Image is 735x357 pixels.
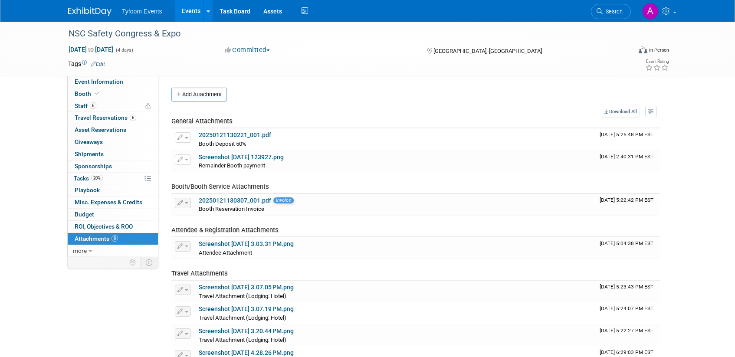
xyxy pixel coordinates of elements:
[68,148,158,160] a: Shipments
[171,88,227,102] button: Add Attachment
[112,235,118,242] span: 8
[68,112,158,124] a: Travel Reservations6
[91,175,103,181] span: 20%
[596,324,660,346] td: Upload Timestamp
[199,305,294,312] a: Screenshot [DATE] 3.07.19 PM.png
[222,46,273,55] button: Committed
[75,151,104,157] span: Shipments
[75,90,101,97] span: Booth
[125,257,141,268] td: Personalize Event Tab Strip
[130,115,136,121] span: 6
[171,117,233,125] span: General Attachments
[199,337,286,343] span: Travel Attachment (Lodging: Hotel)
[68,76,158,88] a: Event Information
[75,163,112,170] span: Sponsorships
[95,91,99,96] i: Booth reservation complete
[68,160,158,172] a: Sponsorships
[580,45,669,58] div: Event Format
[199,249,252,256] span: Attendee Attachment
[68,233,158,245] a: Attachments8
[68,221,158,233] a: ROI, Objectives & ROO
[199,141,246,147] span: Booth Deposit 50%
[199,131,271,138] a: 20250121130221_001.pdf
[122,8,162,15] span: Tyfoom Events
[68,197,158,208] a: Misc. Expenses & Credits
[199,293,286,299] span: Travel Attachment (Lodging: Hotel)
[600,349,653,355] span: Upload Timestamp
[66,26,618,42] div: NSC Safety Congress & Expo
[75,223,133,230] span: ROI, Objectives & ROO
[199,154,284,160] a: Screenshot [DATE] 123927.png
[75,199,142,206] span: Misc. Expenses & Credits
[145,102,151,110] span: Potential Scheduling Conflict -- at least one attendee is tagged in another overlapping event.
[68,124,158,136] a: Asset Reservations
[596,194,660,216] td: Upload Timestamp
[639,46,647,53] img: Format-Inperson.png
[68,209,158,220] a: Budget
[600,284,653,290] span: Upload Timestamp
[600,154,653,160] span: Upload Timestamp
[199,328,294,334] a: Screenshot [DATE] 3.20.44 PM.png
[591,4,631,19] a: Search
[90,102,96,109] span: 6
[603,8,623,15] span: Search
[74,175,103,182] span: Tasks
[68,88,158,100] a: Booth
[596,128,660,150] td: Upload Timestamp
[171,226,279,234] span: Attendee & Registration Attachments
[73,247,87,254] span: more
[75,114,136,121] span: Travel Reservations
[199,206,264,212] span: Booth Reservation Invoice
[75,138,103,145] span: Giveaways
[199,162,265,169] span: Remainder Booth payment
[199,284,294,291] a: Screenshot [DATE] 3.07.05 PM.png
[75,211,94,218] span: Budget
[68,245,158,257] a: more
[649,47,669,53] div: In-Person
[75,102,96,109] span: Staff
[600,305,653,311] span: Upload Timestamp
[433,48,542,54] span: [GEOGRAPHIC_DATA], [GEOGRAPHIC_DATA]
[171,269,228,277] span: Travel Attachments
[171,183,269,190] span: Booth/Booth Service Attachments
[596,281,660,302] td: Upload Timestamp
[596,237,660,259] td: Upload Timestamp
[68,7,112,16] img: ExhibitDay
[68,136,158,148] a: Giveaways
[75,78,123,85] span: Event Information
[199,314,286,321] span: Travel Attachment (Lodging: Hotel)
[645,59,669,64] div: Event Rating
[600,131,653,138] span: Upload Timestamp
[273,197,294,203] span: Invoice
[68,46,114,53] span: [DATE] [DATE]
[596,151,660,172] td: Upload Timestamp
[75,235,118,242] span: Attachments
[199,240,294,247] a: Screenshot [DATE] 3.03.31 PM.png
[68,59,105,68] td: Tags
[199,197,271,204] a: 20250121130307_001.pdf
[75,187,100,193] span: Playbook
[68,173,158,184] a: Tasks20%
[68,184,158,196] a: Playbook
[115,47,133,53] span: (4 days)
[87,46,95,53] span: to
[75,126,126,133] span: Asset Reservations
[600,328,653,334] span: Upload Timestamp
[68,100,158,112] a: Staff6
[602,106,640,118] a: Download All
[141,257,158,268] td: Toggle Event Tabs
[596,302,660,324] td: Upload Timestamp
[199,349,294,356] a: Screenshot [DATE] 4.28.26 PM.png
[91,61,105,67] a: Edit
[600,240,653,246] span: Upload Timestamp
[600,197,653,203] span: Upload Timestamp
[642,3,659,20] img: Angie Nichols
